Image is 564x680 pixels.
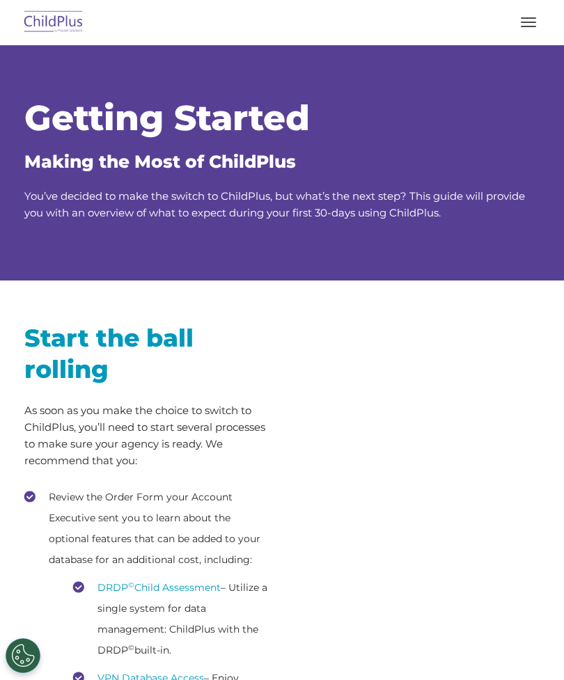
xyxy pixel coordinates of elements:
[24,189,525,219] span: You’ve decided to make the switch to ChildPlus, but what’s the next step? This guide will provide...
[128,580,134,590] sup: ©
[24,322,272,385] h2: Start the ball rolling
[21,6,86,39] img: ChildPlus by Procare Solutions
[97,581,221,594] a: DRDP©Child Assessment
[6,638,40,673] button: Cookies Settings
[128,643,134,652] sup: ©
[24,97,310,139] span: Getting Started
[24,402,272,469] p: As soon as you make the choice to switch to ChildPlus, you’ll need to start several processes to ...
[73,577,272,661] li: – Utilize a single system for data management: ChildPlus with the DRDP built-in.
[24,151,296,172] span: Making the Most of ChildPlus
